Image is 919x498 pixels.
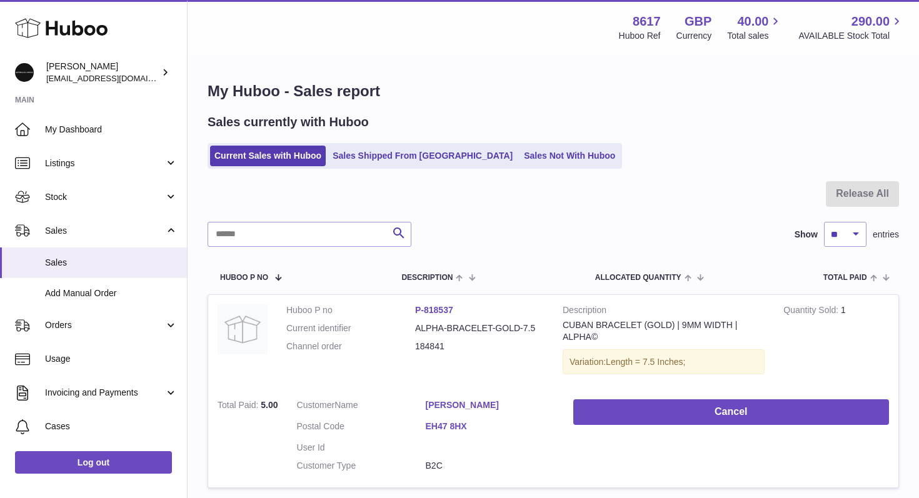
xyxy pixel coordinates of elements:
div: [PERSON_NAME] [46,61,159,84]
h1: My Huboo - Sales report [208,81,899,101]
span: Usage [45,353,178,365]
strong: Description [563,304,765,319]
span: [EMAIL_ADDRESS][DOMAIN_NAME] [46,73,184,83]
a: 40.00 Total sales [727,13,783,42]
a: [PERSON_NAME] [426,399,555,411]
label: Show [795,229,818,241]
img: no-photo.jpg [218,304,268,354]
strong: Total Paid [218,400,261,413]
h2: Sales currently with Huboo [208,114,369,131]
a: Log out [15,451,172,474]
span: Listings [45,157,164,169]
dd: 184841 [415,341,544,352]
span: Customer [297,400,335,410]
a: P-818537 [415,305,453,315]
a: EH47 8HX [426,421,555,432]
td: 1 [774,295,898,391]
div: Currency [676,30,712,42]
span: Total sales [727,30,783,42]
dt: Name [297,399,426,414]
span: Total paid [823,274,867,282]
a: Current Sales with Huboo [210,146,326,166]
dd: B2C [426,460,555,472]
a: Sales Shipped From [GEOGRAPHIC_DATA] [328,146,517,166]
span: ALLOCATED Quantity [595,274,681,282]
button: Cancel [573,399,889,425]
span: Invoicing and Payments [45,387,164,399]
span: Add Manual Order [45,287,178,299]
span: Description [401,274,453,282]
span: Cases [45,421,178,432]
span: Sales [45,225,164,237]
dt: Postal Code [297,421,426,436]
span: AVAILABLE Stock Total [798,30,904,42]
span: entries [873,229,899,241]
strong: GBP [685,13,711,30]
div: CUBAN BRACELET (GOLD) | 9MM WIDTH | ALPHA© [563,319,765,343]
dt: Customer Type [297,460,426,472]
dt: Current identifier [286,322,415,334]
span: 40.00 [737,13,768,30]
span: My Dashboard [45,124,178,136]
span: 290.00 [851,13,890,30]
img: hello@alfredco.com [15,63,34,82]
div: Huboo Ref [619,30,661,42]
span: Stock [45,191,164,203]
dt: Channel order [286,341,415,352]
strong: Quantity Sold [783,305,841,318]
span: Sales [45,257,178,269]
strong: 8617 [633,13,661,30]
span: Orders [45,319,164,331]
span: 5.00 [261,400,278,410]
a: 290.00 AVAILABLE Stock Total [798,13,904,42]
dt: Huboo P no [286,304,415,316]
span: Length = 7.5 Inches; [606,357,685,367]
div: Variation: [563,349,765,375]
a: Sales Not With Huboo [520,146,620,166]
span: Huboo P no [220,274,268,282]
dt: User Id [297,442,426,454]
dd: ALPHA-BRACELET-GOLD-7.5 [415,322,544,334]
